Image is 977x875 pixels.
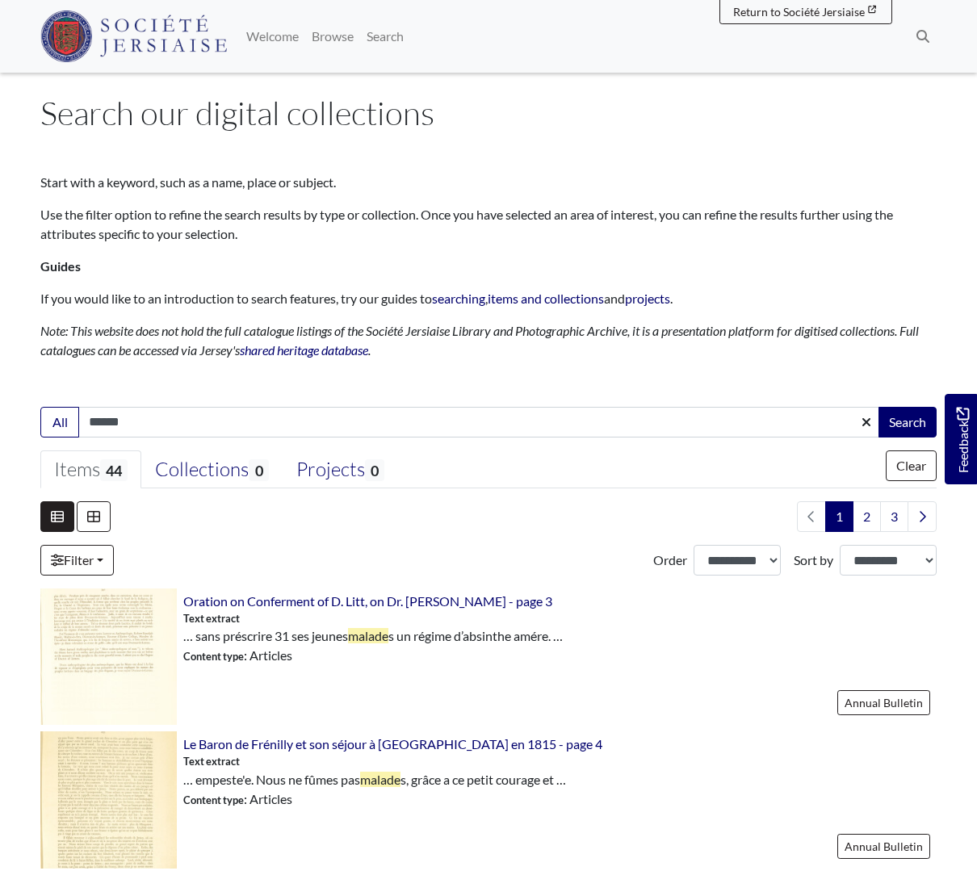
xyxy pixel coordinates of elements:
[40,323,919,358] em: Note: This website does not hold the full catalogue listings of the Société Jersiaise Library and...
[155,458,268,482] div: Collections
[360,772,400,787] span: malade
[790,501,937,532] nav: pagination
[40,173,937,192] p: Start with a keyword, such as a name, place or subject.
[40,205,937,244] p: Use the filter option to refine the search results by type or collection. Once you have selected ...
[305,20,360,52] a: Browse
[40,94,937,132] h1: Search our digital collections
[794,551,833,570] label: Sort by
[100,459,128,481] span: 44
[40,289,937,308] p: If you would like to an introduction to search features, try our guides to , and .
[365,459,384,481] span: 0
[296,458,384,482] div: Projects
[432,291,485,306] a: searching
[878,407,937,437] button: Search
[183,650,244,663] span: Content type
[40,258,81,274] strong: Guides
[348,628,388,643] span: malade
[360,20,410,52] a: Search
[733,5,865,19] span: Return to Société Jersiaise
[653,551,687,570] label: Order
[837,690,930,715] a: Annual Bulletin
[40,407,79,437] button: All
[183,754,240,769] span: Text extract
[40,731,177,868] img: Le Baron de Frénilly et son séjour à Jersey en 1815 - page 4
[886,450,937,481] button: Clear
[40,6,227,66] a: Société Jersiaise logo
[183,789,292,809] span: : Articles
[183,736,602,751] a: Le Baron de Frénilly et son séjour à [GEOGRAPHIC_DATA] en 1815 - page 4
[625,291,670,306] a: projects
[945,394,977,484] a: Would you like to provide feedback?
[240,20,305,52] a: Welcome
[240,342,368,358] a: shared heritage database
[853,501,881,532] a: Goto page 2
[249,459,268,481] span: 0
[797,501,826,532] li: Previous page
[40,10,227,62] img: Société Jersiaise
[54,458,128,482] div: Items
[183,770,566,789] span: … empeste'e. Nous ne fûmes pas s, grâce a ce petit courage et …
[837,834,930,859] a: Annual Bulletin
[880,501,908,532] a: Goto page 3
[40,545,114,576] a: Filter
[183,593,552,609] a: Oration on Conferment of D. Litt, on Dr. [PERSON_NAME] - page 3
[183,626,563,646] span: … sans préscrire 31 ses jeunes s un régime d’absinthe amére. …
[953,407,972,472] span: Feedback
[40,588,177,725] img: Oration on Conferment of D. Litt, on Dr. R. R. Marett - page 3
[183,793,244,806] span: Content type
[183,611,240,626] span: Text extract
[183,646,292,665] span: : Articles
[488,291,604,306] a: items and collections
[825,501,853,532] span: Goto page 1
[908,501,937,532] a: Next page
[78,407,880,437] input: Enter one or more search terms...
